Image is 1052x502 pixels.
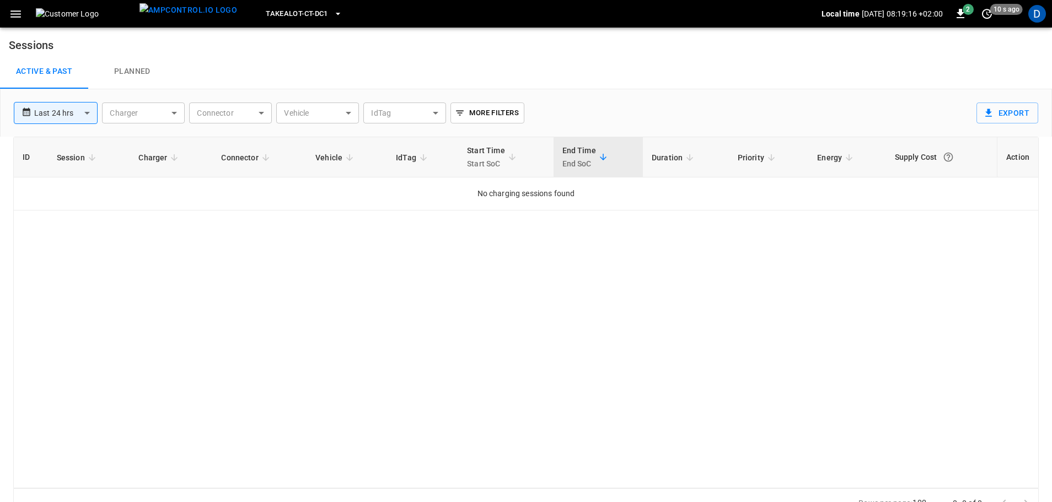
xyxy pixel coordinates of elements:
p: Local time [822,8,860,19]
div: End Time [562,144,596,170]
td: No charging sessions found [14,177,1038,210]
div: profile-icon [1028,5,1046,23]
span: Start TimeStart SoC [467,144,519,170]
table: sessions table [14,137,1038,210]
p: End SoC [562,157,596,170]
span: Connector [221,151,272,164]
span: Energy [817,151,856,164]
span: IdTag [396,151,431,164]
span: Priority [738,151,779,164]
p: Start SoC [467,157,505,170]
div: Start Time [467,144,505,170]
button: Export [976,102,1038,123]
span: Takealot-CT-DC1 [266,8,328,20]
span: 2 [963,4,974,15]
span: 10 s ago [990,4,1023,15]
button: The cost of your charging session based on your supply rates [938,147,958,167]
button: Takealot-CT-DC1 [261,3,347,25]
th: ID [14,137,48,177]
a: Planned [88,54,176,89]
div: Last 24 hrs [34,102,98,123]
button: More Filters [450,102,524,123]
span: End TimeEnd SoC [562,144,610,170]
span: Session [57,151,99,164]
th: Action [997,137,1038,177]
button: set refresh interval [978,5,996,23]
div: sessions table [13,137,1039,488]
img: Customer Logo [36,8,135,19]
span: Charger [138,151,181,164]
span: Duration [652,151,697,164]
div: Supply Cost [895,147,989,167]
span: Vehicle [315,151,357,164]
img: ampcontrol.io logo [139,3,237,17]
p: [DATE] 08:19:16 +02:00 [862,8,943,19]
